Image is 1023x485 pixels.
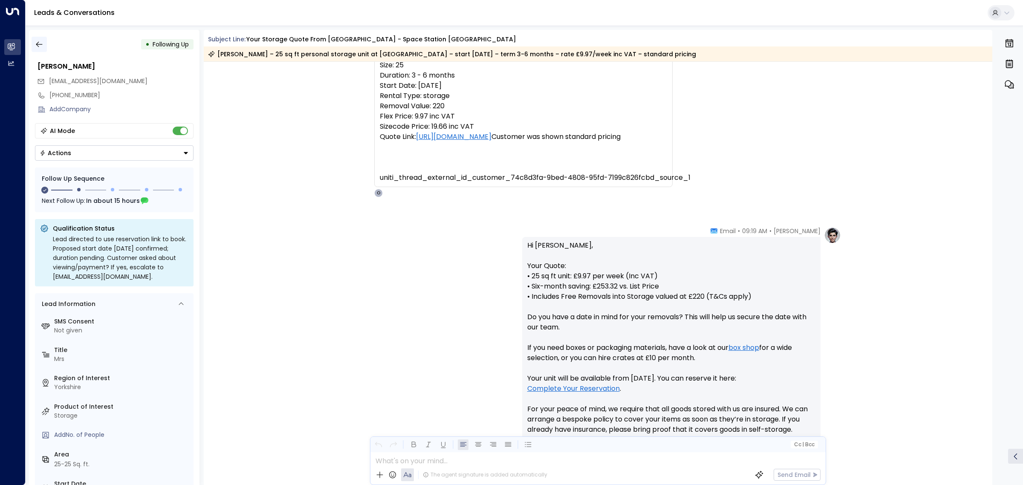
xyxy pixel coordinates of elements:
a: Leads & Conversations [34,8,115,17]
span: In about 15 hours [86,196,140,205]
div: Yorkshire [54,383,190,392]
button: Cc|Bcc [790,441,818,449]
div: • [145,37,150,52]
div: Actions [40,149,71,157]
div: Your storage quote from [GEOGRAPHIC_DATA] - Space Station [GEOGRAPHIC_DATA] [246,35,516,44]
span: 09:19 AM [742,227,767,235]
label: Region of Interest [54,374,190,383]
span: [PERSON_NAME] [774,227,821,235]
label: Area [54,450,190,459]
div: [PHONE_NUMBER] [49,91,194,100]
a: Complete Your Reservation [527,384,620,394]
div: AI Mode [50,127,75,135]
div: The agent signature is added automatically [423,471,547,479]
div: Not given [54,326,190,335]
div: [PERSON_NAME] – 25 sq ft personal storage unit at [GEOGRAPHIC_DATA] – start [DATE] – term 3-6 mon... [208,50,696,58]
div: Next Follow Up: [42,196,187,205]
span: [EMAIL_ADDRESS][DOMAIN_NAME] [49,77,147,85]
div: Mrs [54,355,190,364]
label: Product of Interest [54,402,190,411]
span: Cc Bcc [794,442,814,447]
a: [URL][DOMAIN_NAME] [416,132,491,142]
label: Title [54,346,190,355]
span: rayhaile@btinternet.com [49,77,147,86]
div: O [374,189,383,197]
div: Lead Information [39,300,95,309]
div: Lead directed to use reservation link to book. Proposed start date [DATE] confirmed; duration pen... [53,234,188,281]
div: AddNo. of People [54,430,190,439]
div: Storage [54,411,190,420]
span: • [738,227,740,235]
div: Button group with a nested menu [35,145,194,161]
div: [PERSON_NAME] [38,61,194,72]
button: Actions [35,145,194,161]
div: AddCompany [49,105,194,114]
span: Subject Line: [208,35,246,43]
div: Follow Up Sequence [42,174,187,183]
label: SMS Consent [54,317,190,326]
span: • [769,227,772,235]
span: Following Up [153,40,189,49]
img: profile-logo.png [824,227,841,244]
span: | [802,442,804,447]
p: Qualification Status [53,224,188,233]
div: 25-25 Sq. ft. [54,460,90,469]
span: Email [720,227,736,235]
button: Redo [388,439,399,450]
button: Undo [373,439,384,450]
a: box shop [728,343,759,353]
